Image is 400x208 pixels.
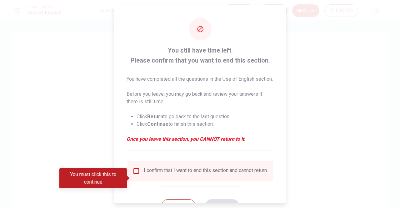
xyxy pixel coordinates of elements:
p: You have completed all the questions in the Use of English section. [127,75,274,83]
span: You must click this to continue [132,167,140,175]
strong: Return [147,113,163,119]
div: I confirm that I want to end this section and cannot return. [144,167,268,175]
span: You still have time left. Please confirm that you want to end this section. [127,45,274,65]
div: You must click this to continue [59,168,127,188]
p: Before you leave, you may go back and review your answers if there is still time. [127,90,274,105]
li: Click to go back to the last question [137,113,274,120]
li: Click to finish this section. [137,120,274,128]
em: Once you leave this section, you CANNOT return to it. [127,135,274,143]
strong: Continue [147,121,168,127]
